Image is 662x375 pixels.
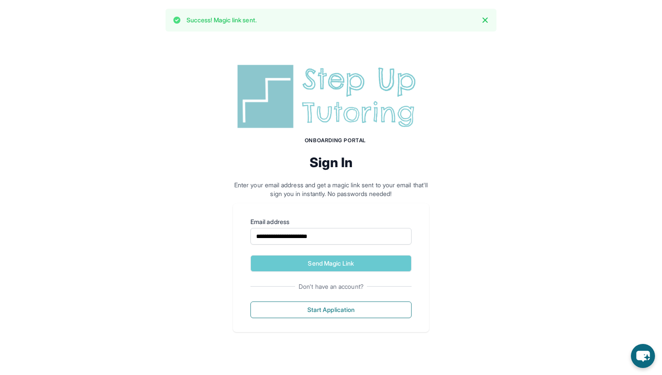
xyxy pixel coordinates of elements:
span: Don't have an account? [295,282,367,291]
h1: Onboarding Portal [242,137,429,144]
label: Email address [250,217,412,226]
p: Enter your email address and get a magic link sent to your email that'll sign you in instantly. N... [233,181,429,198]
button: Send Magic Link [250,255,412,272]
h2: Sign In [233,154,429,170]
img: Step Up Tutoring horizontal logo [233,61,429,132]
p: Success! Magic link sent. [187,16,257,25]
button: chat-button [631,344,655,368]
button: Start Application [250,301,412,318]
